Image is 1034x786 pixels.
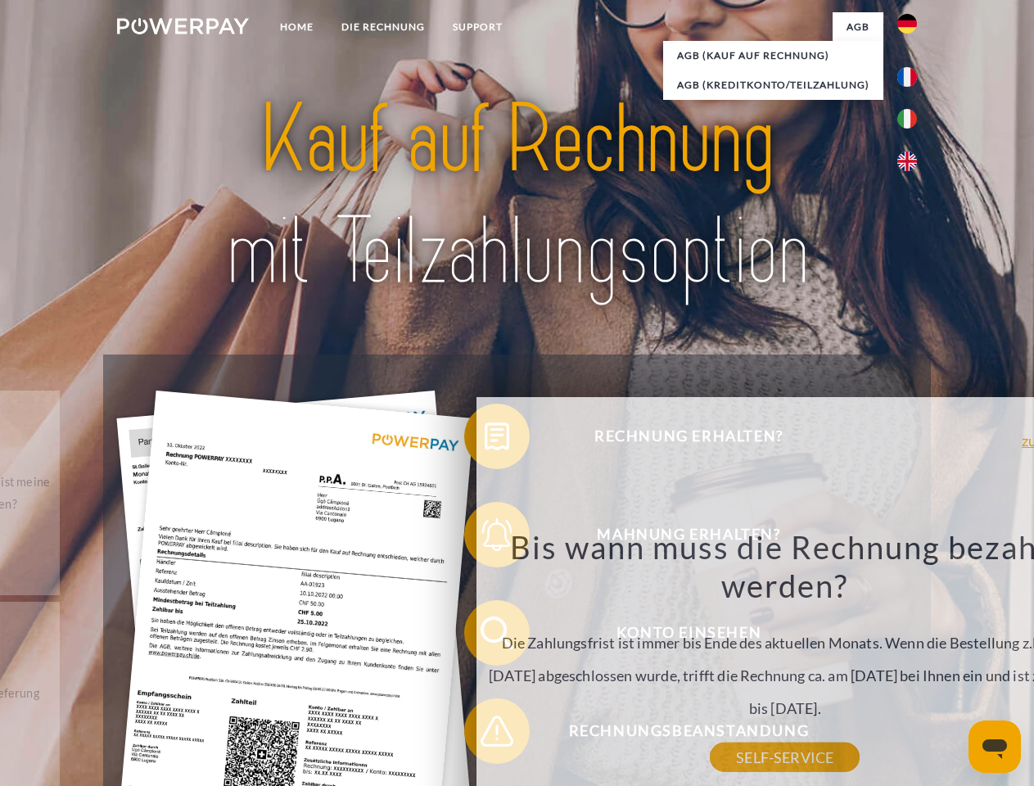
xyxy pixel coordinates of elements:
[897,109,917,129] img: it
[663,41,883,70] a: AGB (Kauf auf Rechnung)
[117,18,249,34] img: logo-powerpay-white.svg
[897,14,917,34] img: de
[266,12,327,42] a: Home
[439,12,517,42] a: SUPPORT
[710,743,860,772] a: SELF-SERVICE
[663,70,883,100] a: AGB (Kreditkonto/Teilzahlung)
[156,79,878,314] img: title-powerpay_de.svg
[897,67,917,87] img: fr
[327,12,439,42] a: DIE RECHNUNG
[897,151,917,171] img: en
[833,12,883,42] a: agb
[969,720,1021,773] iframe: Schaltfläche zum Öffnen des Messaging-Fensters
